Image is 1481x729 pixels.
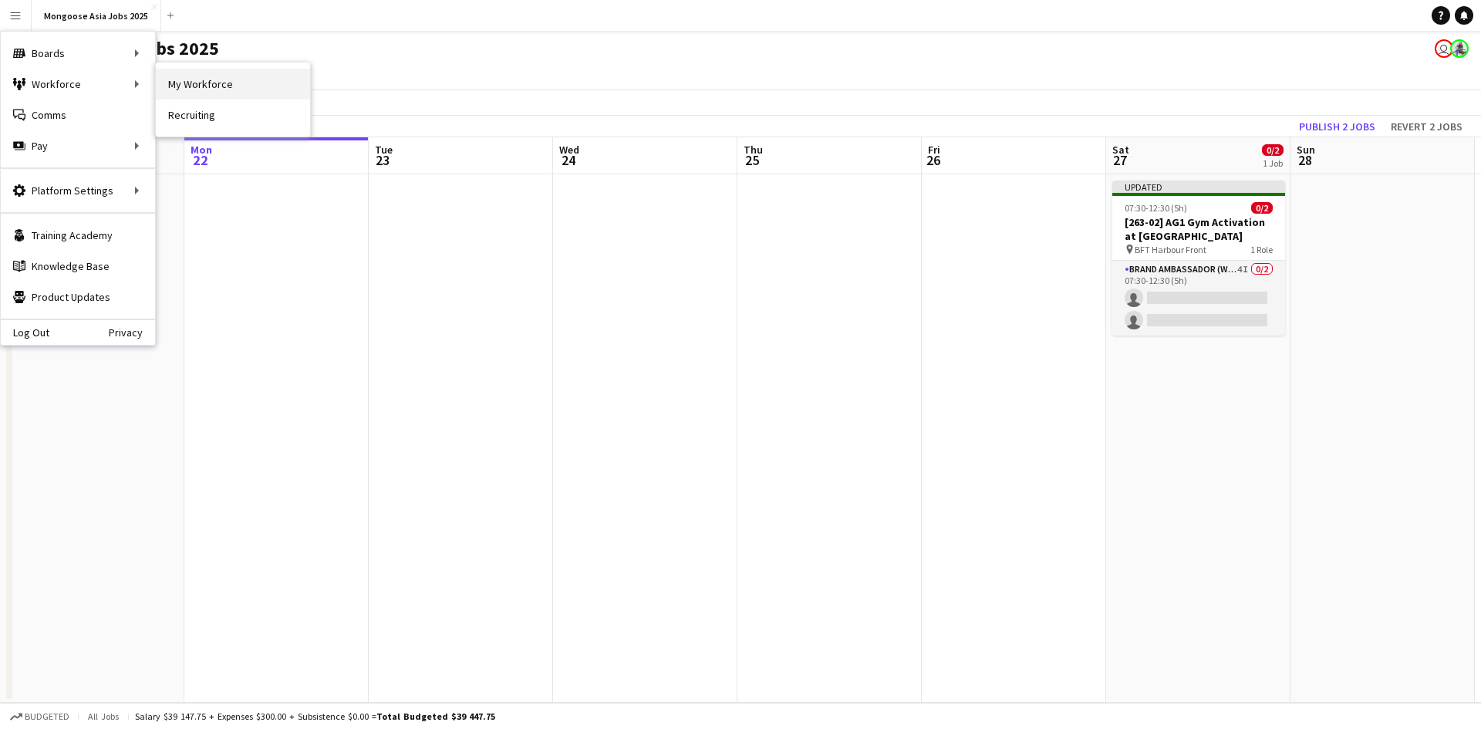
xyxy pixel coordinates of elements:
span: 22 [188,151,212,169]
span: 27 [1110,151,1129,169]
span: Total Budgeted $39 447.75 [376,710,495,722]
a: Privacy [109,326,155,339]
a: My Workforce [156,69,310,100]
a: Product Updates [1,282,155,312]
span: 23 [373,151,393,169]
span: Wed [559,143,579,157]
span: 26 [926,151,940,169]
div: 1 Job [1263,157,1283,169]
button: Mongoose Asia Jobs 2025 [32,1,161,31]
div: Salary $39 147.75 + Expenses $300.00 + Subsistence $0.00 = [135,710,495,722]
h3: [263-02] AG1 Gym Activation at [GEOGRAPHIC_DATA] [1112,215,1285,243]
span: 0/2 [1251,202,1273,214]
span: Sun [1297,143,1315,157]
span: Budgeted [25,711,69,722]
a: Training Academy [1,220,155,251]
span: 24 [557,151,579,169]
div: Boards [1,38,155,69]
app-user-avatar: Kristie Rodrigues [1450,39,1469,58]
a: Log Out [1,326,49,339]
button: Budgeted [8,708,72,725]
span: Sat [1112,143,1129,157]
button: Revert 2 jobs [1385,116,1469,137]
div: Pay [1,130,155,161]
span: Mon [191,143,212,157]
a: Knowledge Base [1,251,155,282]
div: Workforce [1,69,155,100]
span: All jobs [85,710,122,722]
span: BFT Harbour Front [1135,244,1206,255]
button: Publish 2 jobs [1293,116,1381,137]
span: Tue [375,143,393,157]
span: Thu [744,143,763,157]
span: 0/2 [1262,144,1284,156]
a: Recruiting [156,100,310,130]
a: Comms [1,100,155,130]
div: Updated [1112,181,1285,193]
span: 1 Role [1250,244,1273,255]
app-job-card: Updated07:30-12:30 (5h)0/2[263-02] AG1 Gym Activation at [GEOGRAPHIC_DATA] BFT Harbour Front1 Rol... [1112,181,1285,336]
span: 25 [741,151,763,169]
span: Fri [928,143,940,157]
span: 07:30-12:30 (5h) [1125,202,1187,214]
app-user-avatar: SOE YAZAR HTUN [1435,39,1453,58]
app-card-role: Brand Ambassador (weekend)4I0/207:30-12:30 (5h) [1112,261,1285,336]
span: 28 [1294,151,1315,169]
div: Platform Settings [1,175,155,206]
